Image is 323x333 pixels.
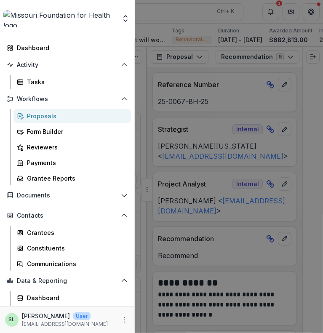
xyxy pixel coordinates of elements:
a: Constituents [13,241,131,255]
img: Missouri Foundation for Health logo [3,10,116,27]
button: Open entity switcher [120,10,131,27]
div: Communications [27,259,124,268]
a: Form Builder [13,125,131,139]
div: Constituents [27,244,124,253]
a: Communications [13,257,131,271]
p: User [73,312,91,320]
a: Proposals [13,109,131,123]
span: Documents [17,192,117,199]
a: Dashboard [13,291,131,305]
div: Reviewers [27,143,124,152]
div: Tasks [27,77,124,86]
div: Form Builder [27,127,124,136]
button: Open Activity [3,58,131,72]
a: Grantee Reports [13,171,131,185]
button: Open Contacts [3,209,131,222]
button: Open Documents [3,189,131,202]
span: Activity [17,61,117,69]
a: Dashboard [3,41,131,55]
a: Tasks [13,75,131,89]
span: Contacts [17,212,117,219]
span: Data & Reporting [17,277,117,285]
div: Proposals [27,112,124,120]
div: Dashboard [17,43,124,52]
button: More [119,315,129,325]
span: Workflows [17,96,117,103]
a: Reviewers [13,140,131,154]
div: Sada Lindsey [9,317,15,322]
div: Payments [27,158,124,167]
p: [EMAIL_ADDRESS][DOMAIN_NAME] [22,320,108,328]
button: Open Data & Reporting [3,274,131,288]
a: Grantees [13,226,131,240]
button: Open Workflows [3,92,131,106]
div: Dashboard [27,293,124,302]
p: [PERSON_NAME] [22,312,70,320]
div: Grantees [27,228,124,237]
div: Grantee Reports [27,174,124,183]
a: Payments [13,156,131,170]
